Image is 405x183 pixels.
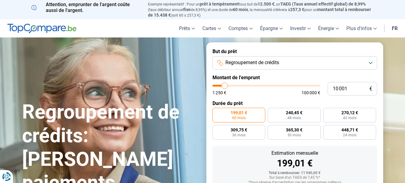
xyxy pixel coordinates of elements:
span: 240,45 € [286,111,302,115]
div: 199,01 € [217,159,372,168]
span: 24 mois [343,133,356,137]
span: TAEG (Taux annuel effectif global) de 8,99% [280,2,366,6]
span: 1 250 € [212,91,226,95]
span: 60 mois [233,7,248,12]
p: Exemple représentatif : Pour un tous but de , un (taux débiteur annuel de 8,99%) et une durée de ... [148,2,374,18]
div: Estimation mensuelle [217,151,372,156]
label: Montant de l'emprunt [212,75,377,80]
span: 12.500 € [258,2,275,6]
a: Investir [286,19,314,37]
span: 42 mois [343,116,356,120]
label: Durée du prêt [212,100,377,106]
a: fr [388,19,401,37]
p: Attention, emprunter de l'argent coûte aussi de l'argent. [31,2,141,13]
span: 448,71 € [341,128,358,132]
span: 100 000 € [302,91,320,95]
div: Sur base d'un TAEG de 7,45 %* [217,176,372,180]
span: fixe [183,7,191,12]
a: Comptes [225,19,256,37]
a: Plus d'infos [343,19,380,37]
span: montant total à rembourser de 15.438 € [148,7,371,18]
span: 309,75 € [231,128,247,132]
span: 48 mois [287,116,301,120]
span: 30 mois [287,133,301,137]
span: 199,01 € [231,111,247,115]
span: 36 mois [232,133,246,137]
span: € [369,86,372,91]
button: Regroupement de crédits [212,56,377,70]
a: Épargne [256,19,286,37]
label: But du prêt [212,49,377,54]
span: Regroupement de crédits [225,59,279,66]
span: 257,3 € [290,7,304,12]
span: 270,12 € [341,111,358,115]
a: Cartes [199,19,225,37]
span: 60 mois [232,116,246,120]
span: prêt à tempérament [200,2,239,6]
a: Prêts [175,19,199,37]
img: TopCompare [7,24,76,33]
div: Total à rembourser: 11 940,60 € [217,171,372,175]
a: Énergie [314,19,343,37]
span: 365,30 € [286,128,302,132]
